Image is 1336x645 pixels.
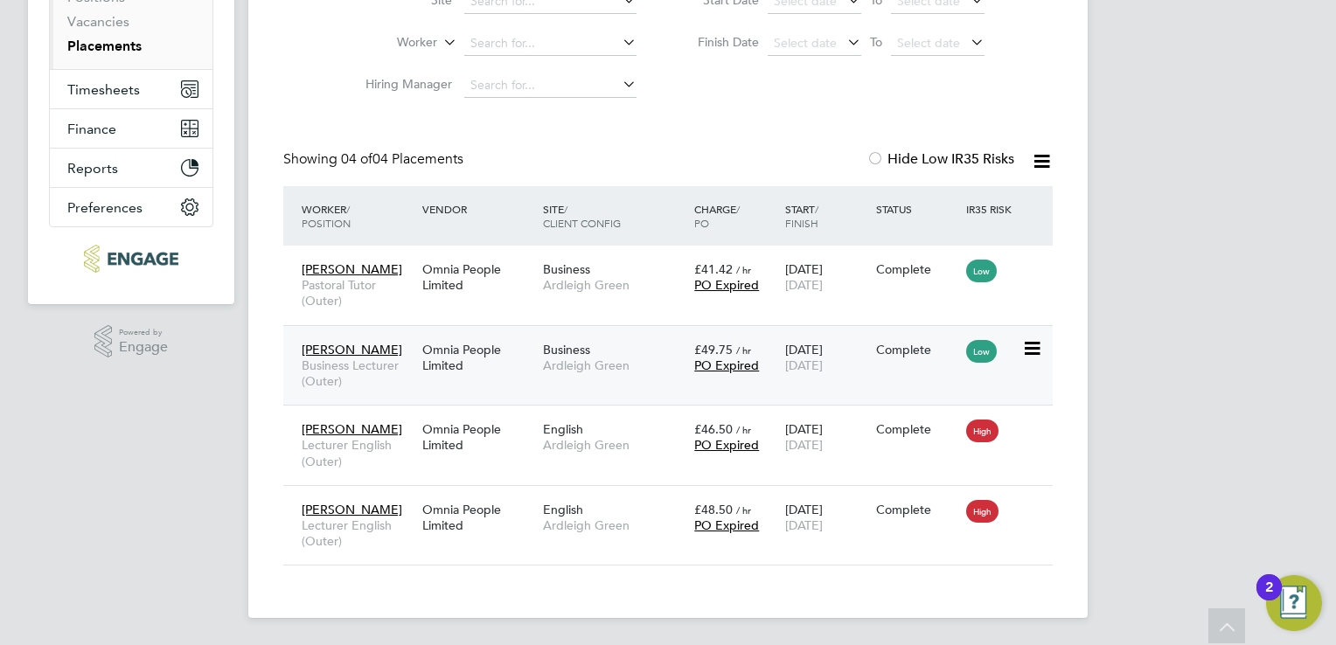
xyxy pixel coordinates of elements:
[297,252,1053,267] a: [PERSON_NAME]Pastoral Tutor (Outer)Omnia People LimitedBusinessArdleigh Green£41.42 / hrPO Expire...
[67,160,118,177] span: Reports
[785,517,823,533] span: [DATE]
[297,412,1053,427] a: [PERSON_NAME]Lecturer English (Outer)Omnia People LimitedEnglishArdleigh Green£46.50 / hrPO Expir...
[50,188,212,226] button: Preferences
[543,202,621,230] span: / Client Config
[690,193,781,239] div: Charge
[694,357,759,373] span: PO Expired
[464,31,637,56] input: Search for...
[84,245,177,273] img: ncclondon-logo-retina.png
[694,342,733,357] span: £49.75
[781,193,872,239] div: Start
[781,253,872,302] div: [DATE]
[543,261,590,277] span: Business
[302,277,414,309] span: Pastoral Tutor (Outer)
[302,342,402,357] span: [PERSON_NAME]
[694,502,733,517] span: £48.50
[736,343,751,357] span: / hr
[736,263,751,276] span: / hr
[543,357,685,373] span: Ardleigh Green
[297,492,1053,507] a: [PERSON_NAME]Lecturer English (Outer)Omnia People LimitedEnglishArdleigh Green£48.50 / hrPO Expir...
[781,413,872,461] div: [DATE]
[119,340,168,355] span: Engage
[341,150,463,168] span: 04 Placements
[781,493,872,542] div: [DATE]
[680,34,759,50] label: Finish Date
[774,35,837,51] span: Select date
[539,193,690,239] div: Site
[966,340,997,363] span: Low
[297,332,1053,347] a: [PERSON_NAME]Business Lecturer (Outer)Omnia People LimitedBusinessArdleigh Green£49.75 / hrPO Exp...
[67,13,129,30] a: Vacancies
[351,76,452,92] label: Hiring Manager
[418,493,539,542] div: Omnia People Limited
[785,357,823,373] span: [DATE]
[119,325,168,340] span: Powered by
[543,502,583,517] span: English
[694,261,733,277] span: £41.42
[94,325,169,358] a: Powered byEngage
[876,261,958,277] div: Complete
[866,150,1014,168] label: Hide Low IR35 Risks
[781,333,872,382] div: [DATE]
[50,149,212,187] button: Reports
[785,437,823,453] span: [DATE]
[897,35,960,51] span: Select date
[966,500,999,523] span: High
[50,109,212,148] button: Finance
[418,193,539,225] div: Vendor
[785,277,823,293] span: [DATE]
[876,421,958,437] div: Complete
[67,38,142,54] a: Placements
[464,73,637,98] input: Search for...
[49,245,213,273] a: Go to home page
[543,342,590,357] span: Business
[543,421,583,437] span: English
[418,413,539,461] div: Omnia People Limited
[876,342,958,357] div: Complete
[694,277,759,293] span: PO Expired
[543,437,685,453] span: Ardleigh Green
[966,420,999,442] span: High
[736,503,751,517] span: / hr
[302,502,402,517] span: [PERSON_NAME]
[67,81,140,98] span: Timesheets
[865,31,887,53] span: To
[876,502,958,517] div: Complete
[341,150,372,168] span: 04 of
[50,70,212,108] button: Timesheets
[302,357,414,389] span: Business Lecturer (Outer)
[67,121,116,137] span: Finance
[297,193,418,239] div: Worker
[694,437,759,453] span: PO Expired
[543,517,685,533] span: Ardleigh Green
[337,34,437,52] label: Worker
[418,253,539,302] div: Omnia People Limited
[694,202,740,230] span: / PO
[962,193,1022,225] div: IR35 Risk
[67,199,143,216] span: Preferences
[283,150,467,169] div: Showing
[302,517,414,549] span: Lecturer English (Outer)
[302,202,351,230] span: / Position
[543,277,685,293] span: Ardleigh Green
[302,421,402,437] span: [PERSON_NAME]
[302,261,402,277] span: [PERSON_NAME]
[302,437,414,468] span: Lecturer English (Outer)
[1266,575,1322,631] button: Open Resource Center, 2 new notifications
[736,423,751,436] span: / hr
[966,260,997,282] span: Low
[785,202,818,230] span: / Finish
[694,517,759,533] span: PO Expired
[872,193,963,225] div: Status
[1265,587,1273,610] div: 2
[418,333,539,382] div: Omnia People Limited
[694,421,733,437] span: £46.50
